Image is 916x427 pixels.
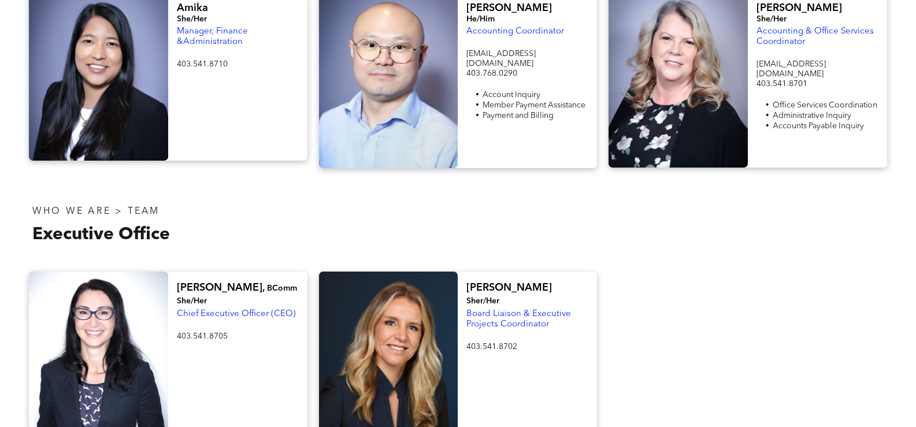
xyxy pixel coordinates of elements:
[466,50,536,68] span: [EMAIL_ADDRESS][DOMAIN_NAME]
[466,283,552,293] span: [PERSON_NAME]
[483,91,540,99] span: Account Inquiry
[773,112,851,120] span: Administrative Inquiry
[177,310,296,318] span: Chief Executive Officer (CEO)
[177,60,228,68] span: 403.541.8710
[466,27,564,36] span: Accounting Coordinator
[466,15,495,23] span: He/Him
[773,101,877,109] span: Office Services Coordination
[466,343,517,351] span: 403.541.8702
[756,80,807,88] span: 403.541.8701
[177,332,228,340] span: 403.541.8705
[756,15,787,23] span: She/Her
[483,112,554,120] span: Payment and Billing
[466,3,552,13] span: [PERSON_NAME]
[177,283,265,293] span: [PERSON_NAME],
[756,27,874,46] span: Accounting & Office Services Coordinator
[773,122,864,130] span: Accounts Payable Inquiry
[32,207,160,216] span: WHO WE ARE > TEAM
[32,226,170,243] span: Executive Office
[177,3,208,13] span: Amika
[177,15,207,23] span: She/Her
[466,310,571,329] span: Board Liaison & Executive Projects Coordinator
[756,60,826,78] span: [EMAIL_ADDRESS][DOMAIN_NAME]
[466,297,499,305] span: Sher/Her
[756,3,842,13] span: [PERSON_NAME]
[466,69,517,77] span: 403.768.0290
[177,27,248,46] span: Manager, Finance &Administration
[483,101,585,109] span: Member Payment Assistance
